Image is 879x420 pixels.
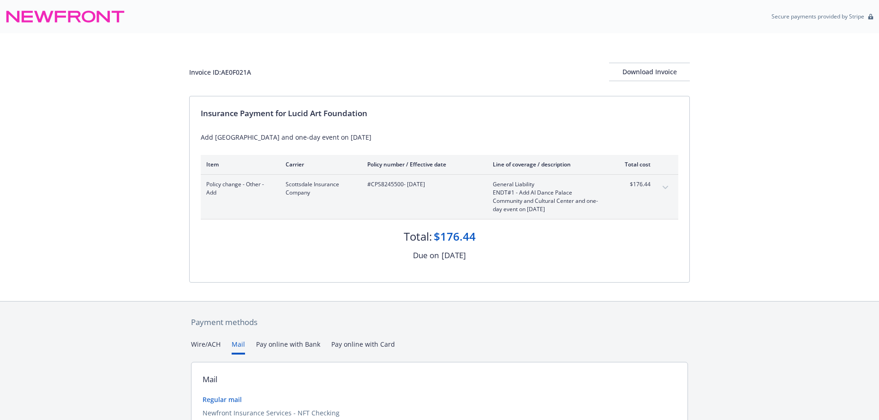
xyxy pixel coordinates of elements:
[367,160,478,168] div: Policy number / Effective date
[493,180,601,213] span: General LiabilityENDT#1 - Add AI Dance Palace Community and Cultural Center and one-day event on ...
[493,160,601,168] div: Line of coverage / description
[232,339,245,355] button: Mail
[609,63,690,81] button: Download Invoice
[286,160,353,168] div: Carrier
[191,339,221,355] button: Wire/ACH
[201,107,678,119] div: Insurance Payment for Lucid Art Foundation
[286,180,353,197] span: Scottsdale Insurance Company
[203,408,676,418] div: Newfront Insurance Services - NFT Checking
[434,229,476,244] div: $176.44
[191,316,688,328] div: Payment methods
[404,229,432,244] div: Total:
[256,339,320,355] button: Pay online with Bank
[616,160,651,168] div: Total cost
[771,12,864,20] p: Secure payments provided by Stripe
[203,373,217,385] div: Mail
[493,180,601,189] span: General Liability
[413,249,439,261] div: Due on
[201,132,678,142] div: Add [GEOGRAPHIC_DATA] and one-day event on [DATE]
[367,180,478,189] span: #CPS8245500 - [DATE]
[189,67,251,77] div: Invoice ID: AE0F021A
[203,395,676,404] div: Regular mail
[658,180,673,195] button: expand content
[201,175,678,219] div: Policy change - Other - AddScottsdale Insurance Company#CPS8245500- [DATE]General LiabilityENDT#1...
[206,160,271,168] div: Item
[493,189,601,213] span: ENDT#1 - Add AI Dance Palace Community and Cultural Center and one-day event on [DATE]
[206,180,271,197] span: Policy change - Other - Add
[442,249,466,261] div: [DATE]
[331,339,395,355] button: Pay online with Card
[616,180,651,189] span: $176.44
